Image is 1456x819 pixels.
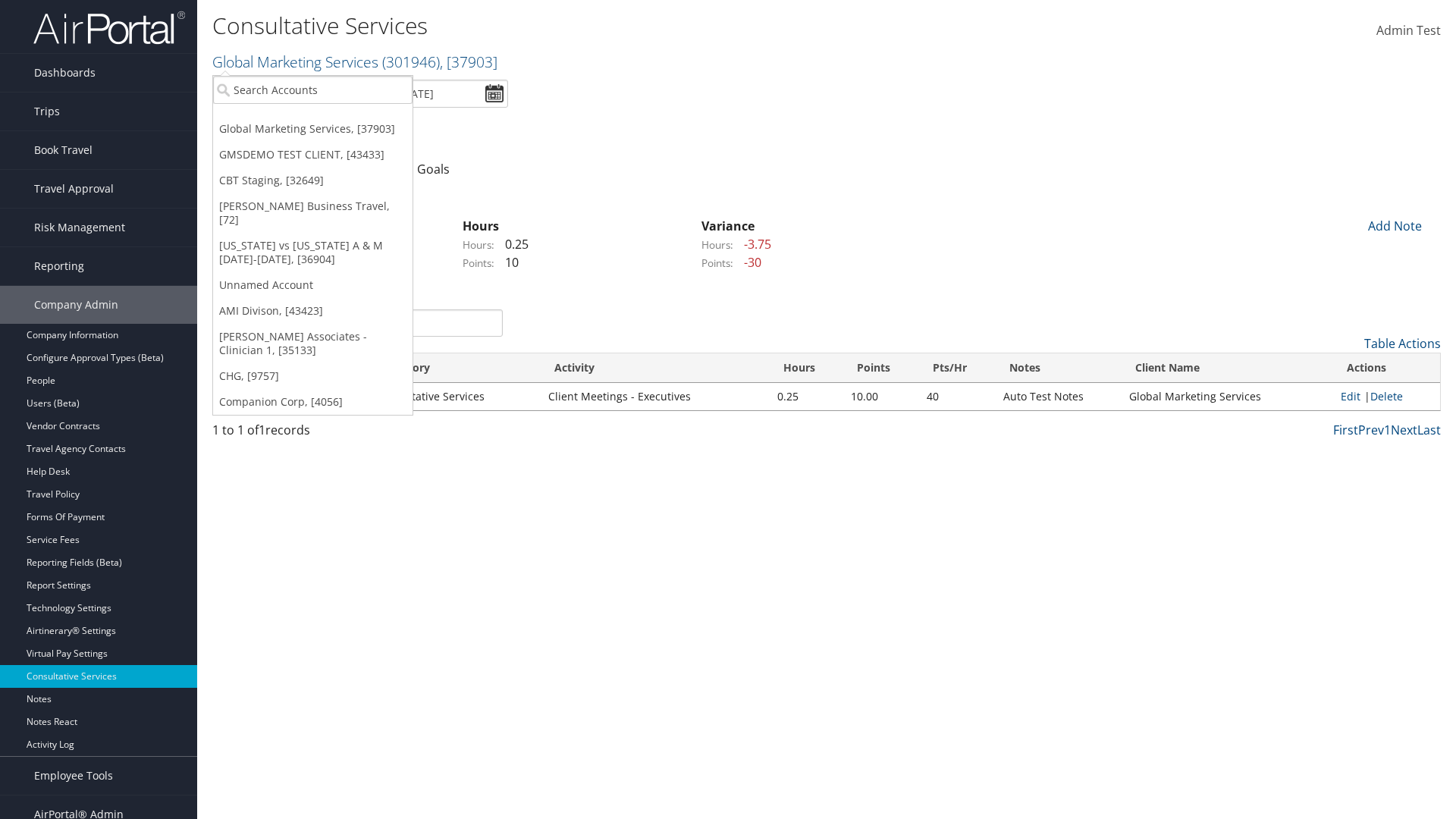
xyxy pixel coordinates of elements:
a: Last [1417,422,1441,438]
th: Points [843,353,919,383]
label: Points: [701,256,733,271]
a: CHG, [9757] [213,363,413,389]
th: Hours [770,353,843,383]
td: 0.25 [770,383,843,410]
a: [PERSON_NAME] Associates - Clinician 1, [35133] [213,324,413,363]
label: Points: [463,256,494,271]
span: Risk Management [34,209,125,246]
a: Unnamed Account [213,272,413,298]
a: Table Actions [1364,335,1441,352]
td: Global Marketing Services [1122,383,1332,410]
a: Delete [1370,389,1403,403]
a: GMSDEMO TEST CLIENT, [43433] [213,142,413,168]
label: Hours: [463,237,494,253]
span: Book Travel [34,131,93,169]
strong: Variance [701,218,755,234]
a: AMI Divison, [43423] [213,298,413,324]
a: First [1333,422,1358,438]
span: -30 [736,254,761,271]
span: ( 301946 ) [382,52,440,72]
input: [DATE] - [DATE] [349,80,508,108]
span: Company Admin [34,286,118,324]
span: Reporting [34,247,84,285]
a: Prev [1358,422,1384,438]
input: Search Accounts [213,76,413,104]
th: Category: activate to sort column ascending [369,353,541,383]
label: Hours: [701,237,733,253]
a: Companion Corp, [4056] [213,389,413,415]
span: Admin Test [1376,22,1441,39]
span: Travel Approval [34,170,114,208]
a: Global Marketing Services, [37903] [213,116,413,142]
a: Edit [1341,389,1360,403]
div: Add Note [1357,217,1429,235]
a: [PERSON_NAME] Business Travel, [72] [213,193,413,233]
th: Client Name [1122,353,1332,383]
h1: Consultative Services [212,10,1031,42]
th: Pts/Hr [919,353,996,383]
a: [US_STATE] vs [US_STATE] A & M [DATE]-[DATE], [36904] [213,233,413,272]
span: -3.75 [736,236,771,253]
td: Consultative Services [369,383,541,410]
span: , [ 37903 ] [440,52,497,72]
span: 10 [497,254,519,271]
a: Next [1391,422,1417,438]
a: Goals [417,161,450,177]
span: Dashboards [34,54,96,92]
th: Activity: activate to sort column ascending [541,353,770,383]
span: Trips [34,93,60,130]
strong: Hours [463,218,499,234]
td: 10.00 [843,383,919,410]
th: Actions [1333,353,1440,383]
span: 1 [259,422,265,438]
th: Notes [996,353,1122,383]
td: Client Meetings - Executives [541,383,770,410]
td: Auto Test Notes [996,383,1122,410]
a: 1 [1384,422,1391,438]
td: 40 [919,383,996,410]
img: airportal-logo.png [33,10,185,45]
span: Employee Tools [34,757,113,795]
span: 0.25 [497,236,529,253]
a: Admin Test [1376,8,1441,55]
a: Global Marketing Services [212,52,497,72]
div: 1 to 1 of records [212,421,503,447]
td: | [1333,383,1440,410]
a: CBT Staging, [32649] [213,168,413,193]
